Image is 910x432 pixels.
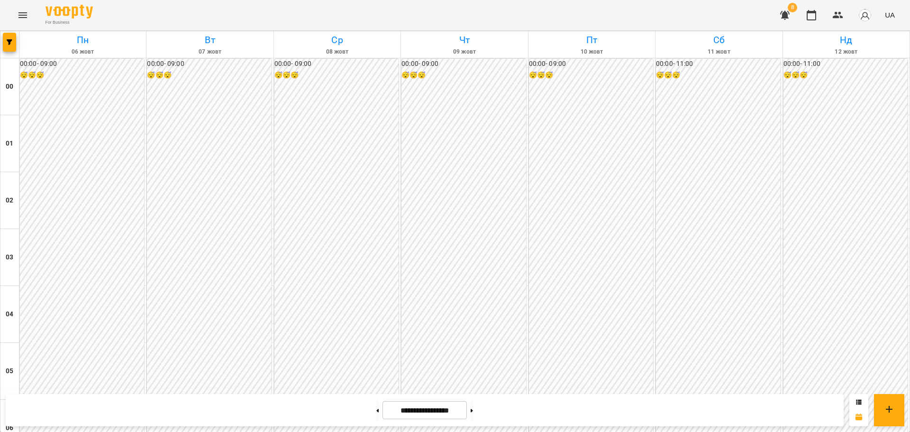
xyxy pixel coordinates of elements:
[45,5,93,18] img: Voopty Logo
[6,366,13,377] h6: 05
[147,59,271,69] h6: 00:00 - 09:00
[401,70,526,81] h6: 😴😴😴
[402,47,526,56] h6: 09 жовт
[530,33,654,47] h6: Пт
[530,47,654,56] h6: 10 жовт
[6,309,13,320] h6: 04
[657,33,781,47] h6: Сб
[11,4,34,27] button: Menu
[45,19,93,26] span: For Business
[6,138,13,149] h6: 01
[148,33,272,47] h6: Вт
[147,70,271,81] h6: 😴😴😴
[858,9,872,22] img: avatar_s.png
[529,59,653,69] h6: 00:00 - 09:00
[20,59,144,69] h6: 00:00 - 09:00
[881,6,899,24] button: UA
[657,47,781,56] h6: 11 жовт
[6,82,13,92] h6: 00
[21,47,145,56] h6: 06 жовт
[401,59,526,69] h6: 00:00 - 09:00
[6,195,13,206] h6: 02
[784,47,908,56] h6: 12 жовт
[20,70,144,81] h6: 😴😴😴
[885,10,895,20] span: UA
[148,47,272,56] h6: 07 жовт
[788,3,797,12] span: 8
[529,70,653,81] h6: 😴😴😴
[6,252,13,263] h6: 03
[656,59,780,69] h6: 00:00 - 11:00
[656,70,780,81] h6: 😴😴😴
[783,70,908,81] h6: 😴😴😴
[274,59,399,69] h6: 00:00 - 09:00
[274,70,399,81] h6: 😴😴😴
[21,33,145,47] h6: Пн
[783,59,908,69] h6: 00:00 - 11:00
[402,33,526,47] h6: Чт
[275,47,399,56] h6: 08 жовт
[784,33,908,47] h6: Нд
[275,33,399,47] h6: Ср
